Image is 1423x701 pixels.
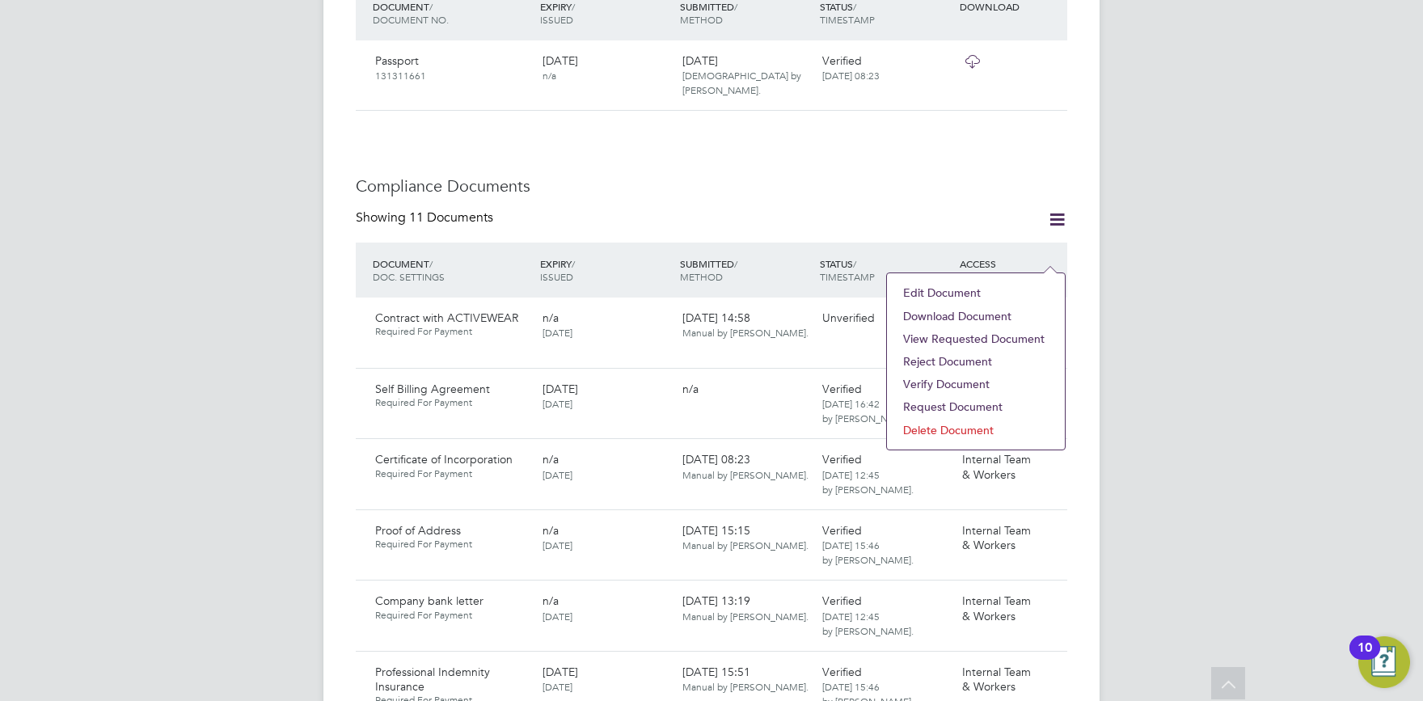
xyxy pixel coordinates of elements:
[409,209,493,226] span: 11 Documents
[369,47,536,89] div: Passport
[682,593,809,623] span: [DATE] 13:19
[682,610,809,623] span: Manual by [PERSON_NAME].
[682,326,809,339] span: Manual by [PERSON_NAME].
[543,69,556,82] span: n/a
[543,680,572,693] span: [DATE]
[356,209,496,226] div: Showing
[682,310,809,340] span: [DATE] 14:58
[375,396,530,409] span: Required For Payment
[822,523,862,538] span: Verified
[543,538,572,551] span: [DATE]
[895,305,1057,327] li: Download Document
[680,270,723,283] span: METHOD
[822,53,862,68] span: Verified
[676,249,816,291] div: SUBMITTED
[373,13,449,26] span: DOCUMENT NO.
[822,538,914,566] span: [DATE] 15:46 by [PERSON_NAME].
[820,13,875,26] span: TIMESTAMP
[540,13,573,26] span: ISSUED
[962,452,1031,481] span: Internal Team & Workers
[540,270,573,283] span: ISSUED
[536,249,676,291] div: EXPIRY
[822,69,880,82] span: [DATE] 08:23
[356,175,1067,196] h3: Compliance Documents
[682,680,809,693] span: Manual by [PERSON_NAME].
[375,609,530,622] span: Required For Payment
[1358,648,1372,669] div: 10
[682,452,809,481] span: [DATE] 08:23
[375,325,530,338] span: Required For Payment
[962,593,1031,623] span: Internal Team & Workers
[375,69,426,82] span: 131311661
[822,452,862,467] span: Verified
[680,13,723,26] span: METHOD
[369,249,536,291] div: DOCUMENT
[895,350,1057,373] li: Reject Document
[375,523,461,538] span: Proof of Address
[375,452,513,467] span: Certificate of Incorporation
[682,468,809,481] span: Manual by [PERSON_NAME].
[536,47,676,89] div: [DATE]
[895,327,1057,350] li: View Requested Document
[822,665,862,679] span: Verified
[895,373,1057,395] li: Verify Document
[853,257,856,270] span: /
[734,257,737,270] span: /
[682,69,801,96] span: [DEMOGRAPHIC_DATA] by [PERSON_NAME].
[375,310,518,325] span: Contract with ACTIVEWEAR
[956,249,1067,278] div: ACCESS
[895,395,1057,418] li: Request Document
[375,382,490,396] span: Self Billing Agreement
[822,468,914,496] span: [DATE] 12:45 by [PERSON_NAME].
[543,665,578,679] span: [DATE]
[429,257,433,270] span: /
[822,610,914,637] span: [DATE] 12:45 by [PERSON_NAME].
[820,270,875,283] span: TIMESTAMP
[543,326,572,339] span: [DATE]
[822,397,914,424] span: [DATE] 16:42 by [PERSON_NAME].
[375,538,530,551] span: Required For Payment
[895,281,1057,304] li: Edit Document
[895,419,1057,441] li: Delete Document
[375,467,530,480] span: Required For Payment
[543,452,559,467] span: n/a
[543,468,572,481] span: [DATE]
[682,665,809,694] span: [DATE] 15:51
[375,665,490,694] span: Professional Indemnity Insurance
[543,523,559,538] span: n/a
[962,665,1031,694] span: Internal Team & Workers
[375,593,483,608] span: Company bank letter
[572,257,575,270] span: /
[822,382,862,396] span: Verified
[373,270,445,283] span: DOC. SETTINGS
[682,523,809,552] span: [DATE] 15:15
[962,523,1031,552] span: Internal Team & Workers
[543,593,559,608] span: n/a
[682,538,809,551] span: Manual by [PERSON_NAME].
[682,382,699,396] span: n/a
[676,47,816,104] div: [DATE]
[543,310,559,325] span: n/a
[816,249,956,291] div: STATUS
[543,382,578,396] span: [DATE]
[1358,636,1410,688] button: Open Resource Center, 10 new notifications
[543,397,572,410] span: [DATE]
[543,610,572,623] span: [DATE]
[822,310,875,325] span: Unverified
[822,593,862,608] span: Verified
